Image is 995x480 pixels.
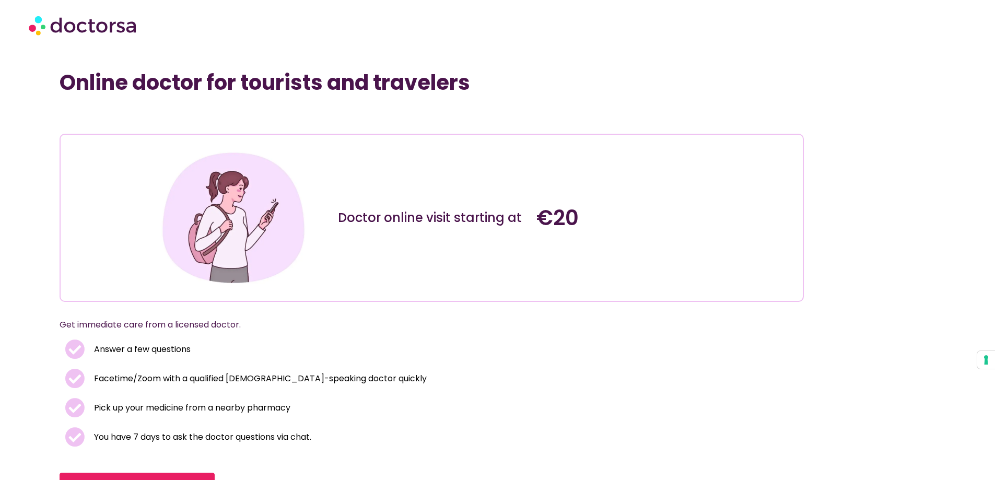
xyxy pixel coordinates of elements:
h4: €20 [536,205,724,230]
span: Facetime/Zoom with a qualified [DEMOGRAPHIC_DATA]-speaking doctor quickly [91,371,427,386]
div: Doctor online visit starting at [338,209,526,226]
span: Pick up your medicine from a nearby pharmacy [91,401,290,415]
iframe: Customer reviews powered by Trustpilot [139,111,296,123]
h1: Online doctor for tourists and travelers [60,70,804,95]
button: Your consent preferences for tracking technologies [977,351,995,369]
p: Get immediate care from a licensed doctor. [60,318,779,332]
span: Answer a few questions [91,342,191,357]
img: Illustration depicting a young woman in a casual outfit, engaged with her smartphone. She has a p... [158,143,309,293]
span: You have 7 days to ask the doctor questions via chat. [91,430,311,444]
